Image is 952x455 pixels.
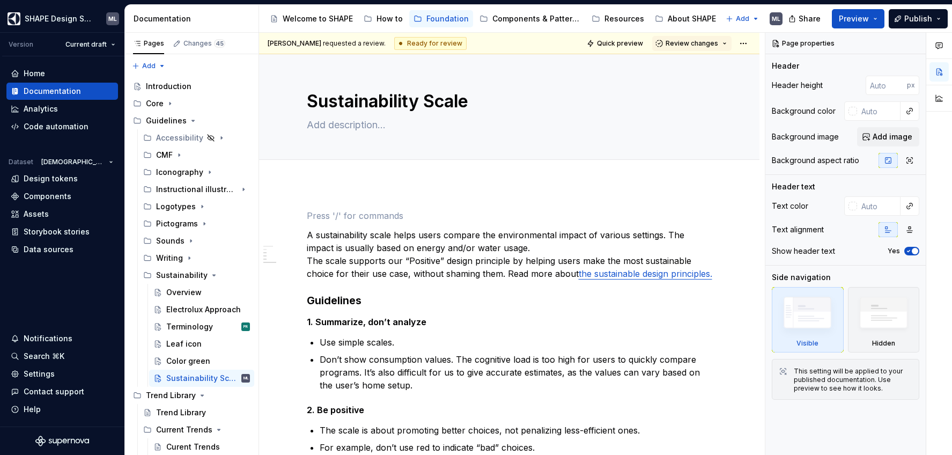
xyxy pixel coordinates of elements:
[139,146,254,164] div: CMF
[6,383,118,400] button: Contact support
[857,196,901,216] input: Auto
[142,62,156,70] span: Add
[426,13,469,24] div: Foundation
[24,369,55,379] div: Settings
[24,226,90,237] div: Storybook stories
[579,268,712,279] a: the sustainable design principles.
[307,229,712,280] p: A sustainability scale helps users compare the environmental impact of various settings. The impa...
[146,98,164,109] div: Core
[772,14,780,23] div: ML
[8,12,20,25] img: 1131f18f-9b94-42a4-847a-eabb54481545.png
[6,348,118,365] button: Search ⌘K
[772,224,824,235] div: Text alignment
[134,13,254,24] div: Documentation
[139,232,254,249] div: Sounds
[873,131,912,142] span: Add image
[6,65,118,82] a: Home
[156,150,173,160] div: CMF
[320,336,712,349] p: Use simple scales.
[772,80,823,91] div: Header height
[307,317,426,327] strong: 1. Summarize, don’t analyze
[6,170,118,187] a: Design tokens
[307,293,712,308] h3: Guidelines
[783,9,828,28] button: Share
[584,36,648,51] button: Quick preview
[587,10,648,27] a: Resources
[722,11,763,26] button: Add
[305,89,710,114] textarea: Sustainability Scale
[283,13,353,24] div: Welcome to SHAPE
[857,101,901,121] input: Auto
[129,112,254,129] div: Guidelines
[872,339,895,348] div: Hidden
[604,13,644,24] div: Resources
[668,13,716,24] div: About SHAPE
[156,253,183,263] div: Writing
[129,78,254,95] a: Introduction
[9,158,33,166] div: Dataset
[146,81,191,92] div: Introduction
[320,441,712,454] p: For example, don’t use red to indicate “bad” choices.
[156,270,208,281] div: Sustainability
[149,335,254,353] a: Leaf icon
[156,201,196,212] div: Logotypes
[25,13,93,24] div: SHAPE Design System
[772,131,839,142] div: Background image
[61,37,120,52] button: Current draft
[24,104,58,114] div: Analytics
[857,127,919,146] button: Add image
[24,86,81,97] div: Documentation
[492,13,581,24] div: Components & Patterns
[24,351,64,362] div: Search ⌘K
[146,115,187,126] div: Guidelines
[156,218,198,229] div: Pictograms
[243,321,248,332] div: PR
[146,390,196,401] div: Trend Library
[265,10,357,27] a: Welcome to SHAPE
[307,405,364,415] strong: 2. Be positive
[6,330,118,347] button: Notifications
[166,339,202,349] div: Leaf icon
[166,321,213,332] div: Terminology
[772,201,808,211] div: Text color
[166,356,210,366] div: Color green
[129,387,254,404] div: Trend Library
[139,129,254,146] div: Accessibility
[108,14,117,23] div: ML
[799,13,821,24] span: Share
[794,367,912,393] div: This setting will be applied to your published documentation. Use preview to see how it looks.
[149,284,254,301] a: Overview
[666,39,718,48] span: Review changes
[2,7,122,30] button: SHAPE Design SystemML
[359,10,407,27] a: How to
[866,76,907,95] input: Auto
[149,370,254,387] a: Sustainability ScaleML
[156,167,203,178] div: Iconography
[839,13,869,24] span: Preview
[889,9,948,28] button: Publish
[139,267,254,284] div: Sustainability
[149,301,254,318] a: Electrolux Approach
[156,424,212,435] div: Current Trends
[35,436,89,446] svg: Supernova Logo
[6,223,118,240] a: Storybook stories
[475,10,585,27] a: Components & Patterns
[6,83,118,100] a: Documentation
[166,442,220,452] div: Curent Trends
[268,39,386,48] span: requested a review.
[166,304,241,315] div: Electrolux Approach
[904,13,932,24] span: Publish
[65,40,107,49] span: Current draft
[772,272,831,283] div: Side navigation
[139,181,254,198] div: Instructional illustrations
[36,155,118,170] button: [DEMOGRAPHIC_DATA]
[772,61,799,71] div: Header
[268,39,321,47] span: [PERSON_NAME]
[139,164,254,181] div: Iconography
[6,118,118,135] a: Code automation
[6,188,118,205] a: Components
[9,40,33,49] div: Version
[139,404,254,421] a: Trend Library
[772,155,859,166] div: Background aspect ratio
[796,339,818,348] div: Visible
